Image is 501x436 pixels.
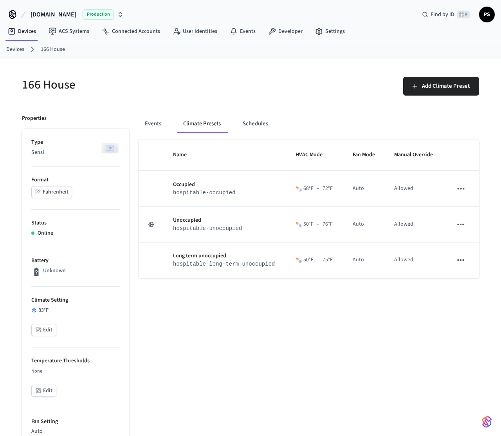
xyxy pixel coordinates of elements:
[286,139,343,171] th: HVAC Mode
[43,267,66,275] p: Unknown
[303,185,333,193] div: 68 °F 72 °F
[166,24,223,38] a: User Identities
[31,148,120,157] p: Sensi
[31,10,76,19] span: [DOMAIN_NAME]
[41,45,65,54] a: 166 House
[31,138,120,147] p: Type
[139,139,479,278] table: sticky table
[83,9,114,20] span: Production
[31,357,120,365] p: Temperature Thresholds
[31,427,120,436] p: Auto
[31,385,56,397] button: Edit
[303,256,333,264] div: 50 °F 75 °F
[403,77,479,96] button: Add Climate Preset
[173,190,236,196] code: hospitable-occupied
[31,219,120,227] p: Status
[139,114,168,133] button: Events
[31,324,56,336] button: Edit
[164,139,286,171] th: Name
[31,418,120,426] p: Fan Setting
[173,261,275,267] code: hospitable-long-term-unoccupied
[303,220,333,228] div: 50 °F 76 °F
[296,257,302,263] img: Heat Cool
[480,7,494,22] span: PS
[262,24,309,38] a: Developer
[2,24,42,38] a: Devices
[343,139,385,171] th: Fan Mode
[100,138,120,158] img: Sensi Smart Thermostat (White)
[42,24,96,38] a: ACS Systems
[422,81,470,91] span: Add Climate Preset
[31,186,72,198] button: Fahrenheit
[31,296,120,304] p: Climate Setting
[431,11,454,18] span: Find by ID
[31,257,120,265] p: Battery
[173,225,242,232] code: hospitable-unoccupied
[31,306,120,315] div: 83 °F
[385,242,443,278] td: Allowed
[236,114,274,133] button: Schedules
[296,221,302,228] img: Heat Cool
[385,207,443,242] td: Allowed
[317,185,319,193] span: –
[173,216,277,224] p: Unoccupied
[317,256,319,264] span: –
[309,24,351,38] a: Settings
[22,77,246,93] h5: 166 House
[223,24,262,38] a: Events
[343,242,385,278] td: Auto
[343,207,385,242] td: Auto
[416,7,476,22] div: Find by ID⌘ K
[385,139,443,171] th: Manual Override
[22,114,47,123] p: Properties
[173,181,277,189] p: Occupied
[482,416,492,428] img: SeamLogoGradient.69752ec5.svg
[96,24,166,38] a: Connected Accounts
[479,7,495,22] button: PS
[31,368,42,374] span: None
[38,229,53,237] p: Online
[317,220,319,228] span: –
[177,114,227,133] button: Climate Presets
[343,171,385,206] td: Auto
[296,186,302,192] img: Heat Cool
[385,171,443,206] td: Allowed
[6,45,24,54] a: Devices
[173,252,277,260] p: Long term unoccupied
[31,176,120,184] p: Format
[457,11,470,18] span: ⌘ K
